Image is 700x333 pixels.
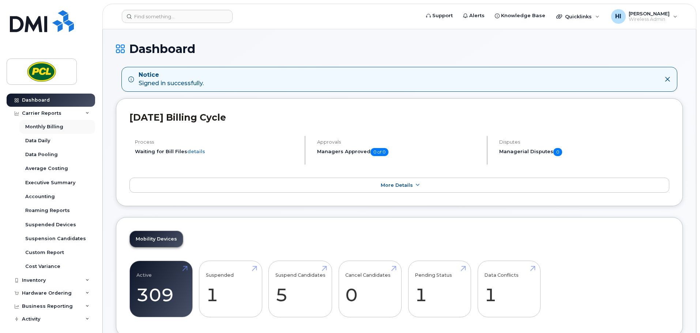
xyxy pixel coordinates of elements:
[139,71,204,88] div: Signed in successfully.
[129,112,669,123] h2: [DATE] Billing Cycle
[206,265,255,313] a: Suspended 1
[370,148,388,156] span: 0 of 0
[484,265,534,313] a: Data Conflicts 1
[415,265,464,313] a: Pending Status 1
[187,148,205,154] a: details
[139,71,204,79] strong: Notice
[135,148,298,155] li: Waiting for Bill Files
[381,182,413,188] span: More Details
[345,265,395,313] a: Cancel Candidates 0
[553,148,562,156] span: 0
[499,148,669,156] h5: Managerial Disputes
[317,139,481,145] h4: Approvals
[275,265,325,313] a: Suspend Candidates 5
[136,265,186,313] a: Active 309
[130,231,183,247] a: Mobility Devices
[499,139,669,145] h4: Disputes
[317,148,481,156] h5: Managers Approved
[135,139,298,145] h4: Process
[116,42,683,55] h1: Dashboard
